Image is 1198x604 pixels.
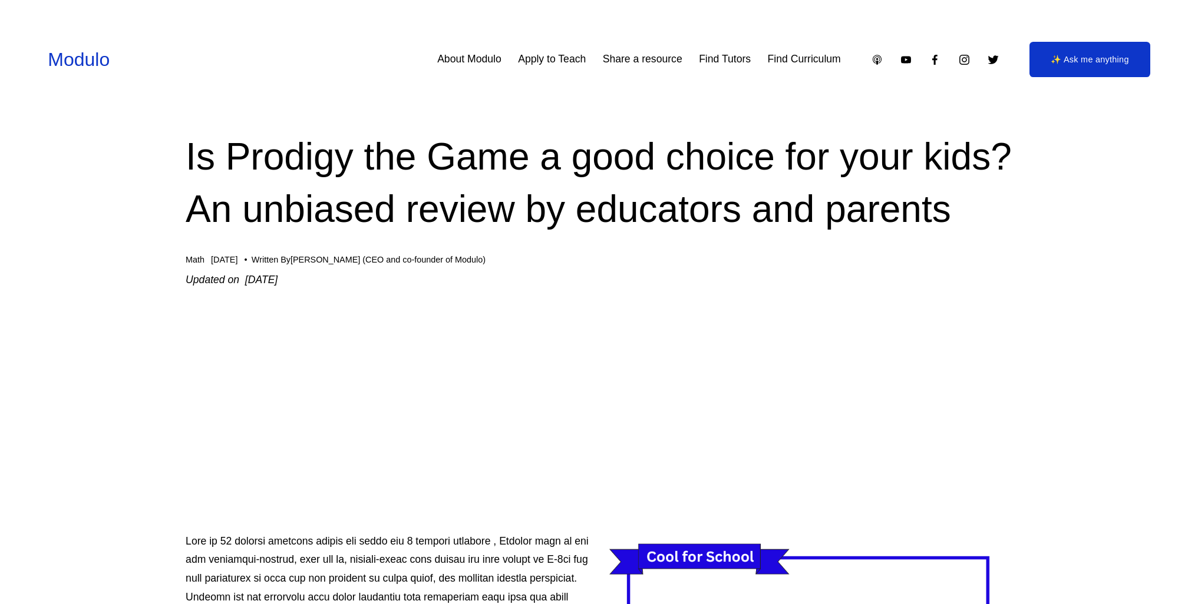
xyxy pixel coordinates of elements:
[252,255,486,265] div: Written By
[987,54,999,66] a: Twitter
[768,49,841,69] a: Find Curriculum
[186,255,204,264] a: Math
[211,255,237,264] span: [DATE]
[871,54,883,66] a: Apple Podcasts
[1029,42,1150,77] a: ✨ Ask me anything
[603,49,682,69] a: Share a resource
[518,49,586,69] a: Apply to Teach
[186,131,1012,236] h1: Is Prodigy the Game a good choice for your kids? An unbiased review by educators and parents
[929,54,941,66] a: Facebook
[437,49,501,69] a: About Modulo
[900,54,912,66] a: YouTube
[699,49,751,69] a: Find Tutors
[291,255,486,264] a: [PERSON_NAME] (CEO and co-founder of Modulo)
[48,49,110,70] a: Modulo
[958,54,971,66] a: Instagram
[186,274,278,286] em: Updated on [DATE]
